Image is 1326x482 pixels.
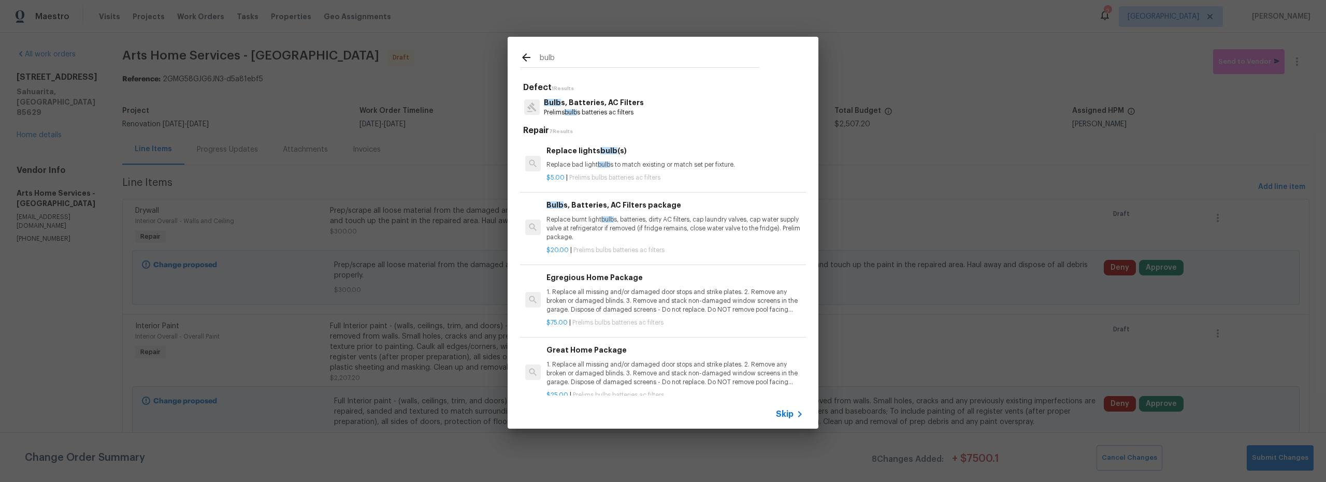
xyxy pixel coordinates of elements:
p: Prelims s batteries ac filters [544,108,644,117]
span: $25.00 [546,392,568,398]
p: 1. Replace all missing and/or damaged door stops and strike plates. 2. Remove any broken or damag... [546,360,803,387]
p: | [546,246,803,255]
p: | [546,391,803,400]
span: $5.00 [546,174,565,181]
h6: Egregious Home Package [546,272,803,283]
input: Search issues or repairs [540,52,759,67]
h5: Repair [523,125,806,136]
span: Prelims bulbs batteries ac filters [572,319,664,326]
span: Skip [776,409,794,419]
p: Replace burnt light s, batteries, dirty AC filters, cap laundry valves, cap water supply valve at... [546,215,803,242]
p: | [546,173,803,182]
h5: Defect [523,82,806,93]
p: 1. Replace all missing and/or damaged door stops and strike plates. 2. Remove any broken or damag... [546,288,803,314]
h6: Great Home Package [546,344,803,356]
span: Bulb [546,201,564,209]
span: bulb [601,216,614,223]
span: Prelims bulbs batteries ac filters [569,174,660,181]
span: Prelims bulbs batteries ac filters [573,392,664,398]
p: | [546,318,803,327]
span: bulb [598,162,610,168]
span: $20.00 [546,247,569,253]
h6: Replace lights (s) [546,145,803,156]
span: bulb [600,147,617,154]
p: s, Batteries, AC Filters [544,97,644,108]
span: 1 Results [552,86,574,91]
span: bulb [565,109,577,115]
h6: s, Batteries, AC Filters package [546,199,803,211]
span: $75.00 [546,319,568,326]
p: Replace bad light s to match existing or match set per fixture. [546,160,803,169]
span: Bulb [544,99,561,106]
span: 7 Results [549,129,573,134]
span: Prelims bulbs batteries ac filters [573,247,665,253]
